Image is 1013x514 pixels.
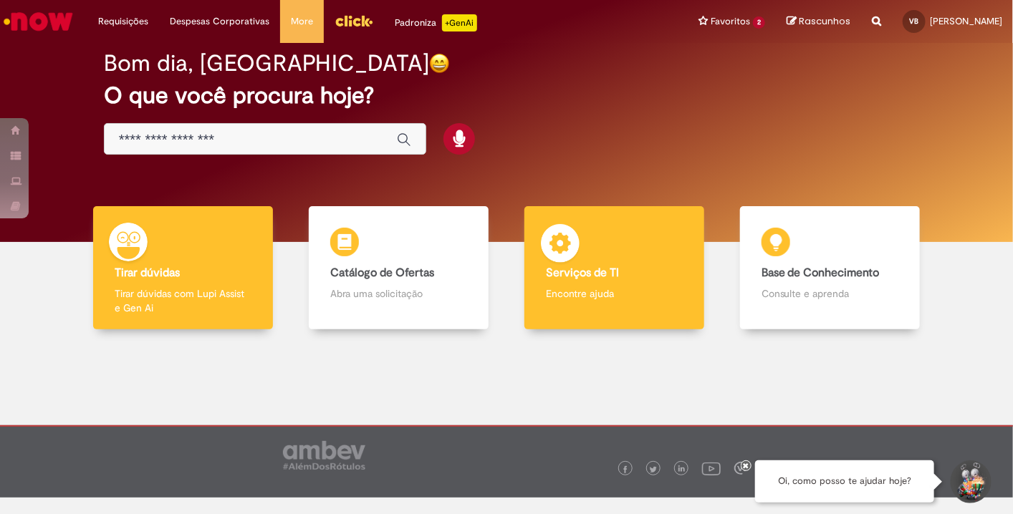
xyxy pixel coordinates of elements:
[115,266,180,280] b: Tirar dúvidas
[429,53,450,74] img: happy-face.png
[98,14,148,29] span: Requisições
[395,14,477,31] div: Padroniza
[949,460,992,503] button: Iniciar Conversa de Suporte
[753,16,765,29] span: 2
[335,10,373,31] img: click_logo_yellow_360x200.png
[650,466,657,473] img: logo_footer_twitter.png
[678,465,686,474] img: logo_footer_linkedin.png
[115,286,251,315] p: Tirar dúvidas com Lupi Assist e Gen Ai
[702,459,721,477] img: logo_footer_youtube.png
[762,266,880,280] b: Base de Conhecimento
[291,14,313,29] span: More
[75,206,291,330] a: Tirar dúvidas Tirar dúvidas com Lupi Assist e Gen Ai
[711,14,750,29] span: Favoritos
[291,206,506,330] a: Catálogo de Ofertas Abra uma solicitação
[283,441,365,470] img: logo_footer_ambev_rotulo_gray.png
[330,266,434,280] b: Catálogo de Ofertas
[799,14,850,28] span: Rascunhos
[330,286,467,301] p: Abra uma solicitação
[622,466,629,473] img: logo_footer_facebook.png
[546,286,683,301] p: Encontre ajuda
[546,266,619,280] b: Serviços de TI
[930,15,1002,27] span: [PERSON_NAME]
[506,206,722,330] a: Serviços de TI Encontre ajuda
[442,14,477,31] p: +GenAi
[1,7,75,36] img: ServiceNow
[104,51,429,76] h2: Bom dia, [GEOGRAPHIC_DATA]
[722,206,938,330] a: Base de Conhecimento Consulte e aprenda
[762,286,898,301] p: Consulte e aprenda
[104,83,909,108] h2: O que você procura hoje?
[734,462,747,475] img: logo_footer_workplace.png
[787,15,850,29] a: Rascunhos
[755,460,934,503] div: Oi, como posso te ajudar hoje?
[910,16,919,26] span: VB
[170,14,269,29] span: Despesas Corporativas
